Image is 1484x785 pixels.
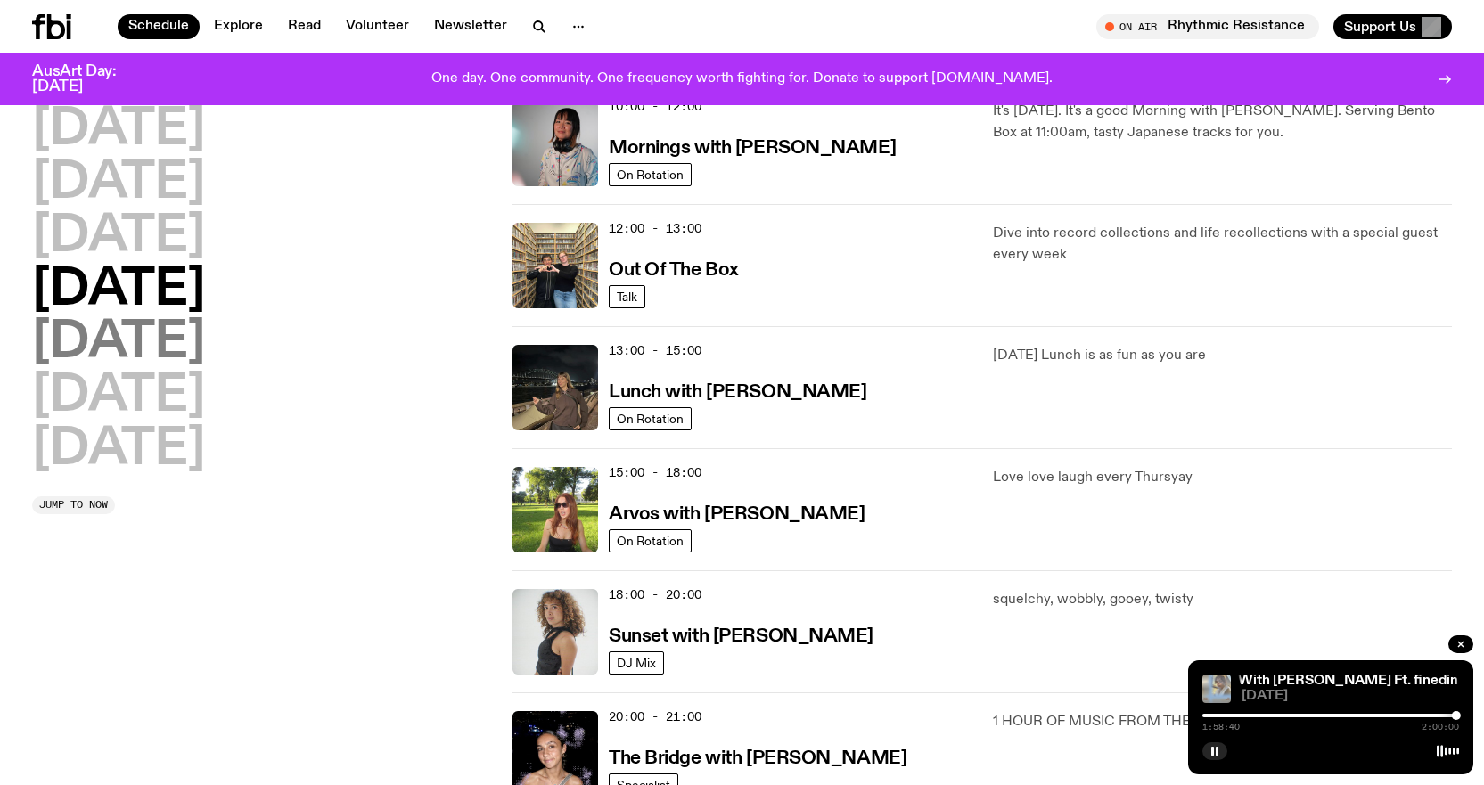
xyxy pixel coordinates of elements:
[609,261,739,280] h3: Out Of The Box
[609,98,701,115] span: 10:00 - 12:00
[32,425,205,475] button: [DATE]
[993,223,1452,266] p: Dive into record collections and life recollections with a special guest every week
[993,711,1452,732] p: 1 HOUR OF MUSIC FROM THE CITY THAT WE LOVE <3
[39,500,108,510] span: Jump to now
[617,290,637,303] span: Talk
[617,656,656,669] span: DJ Mix
[431,71,1053,87] p: One day. One community. One frequency worth fighting for. Donate to support [DOMAIN_NAME].
[335,14,420,39] a: Volunteer
[609,135,896,158] a: Mornings with [PERSON_NAME]
[609,139,896,158] h3: Mornings with [PERSON_NAME]
[617,168,684,181] span: On Rotation
[512,101,598,186] img: Kana Frazer is smiling at the camera with her head tilted slightly to her left. She wears big bla...
[609,380,866,402] a: Lunch with [PERSON_NAME]
[609,746,906,768] a: The Bridge with [PERSON_NAME]
[118,14,200,39] a: Schedule
[32,318,205,368] button: [DATE]
[609,342,701,359] span: 13:00 - 15:00
[423,14,518,39] a: Newsletter
[609,464,701,481] span: 15:00 - 18:00
[512,345,598,430] img: Izzy Page stands above looking down at Opera Bar. She poses in front of the Harbour Bridge in the...
[609,749,906,768] h3: The Bridge with [PERSON_NAME]
[993,101,1452,143] p: It's [DATE]. It's a good Morning with [PERSON_NAME]. Serving Bento Box at 11:00am, tasty Japanese...
[1242,690,1459,703] span: [DATE]
[203,14,274,39] a: Explore
[1096,14,1319,39] button: On AirRhythmic Resistance
[609,651,664,675] a: DJ Mix
[617,534,684,547] span: On Rotation
[609,383,866,402] h3: Lunch with [PERSON_NAME]
[1422,723,1459,732] span: 2:00:00
[512,223,598,308] img: Matt and Kate stand in the music library and make a heart shape with one hand each.
[1333,14,1452,39] button: Support Us
[609,407,692,430] a: On Rotation
[32,266,205,315] button: [DATE]
[609,529,692,552] a: On Rotation
[617,412,684,425] span: On Rotation
[32,372,205,421] button: [DATE]
[32,496,115,514] button: Jump to now
[512,467,598,552] img: Lizzie Bowles is sitting in a bright green field of grass, with dark sunglasses and a black top. ...
[277,14,332,39] a: Read
[609,627,873,646] h3: Sunset with [PERSON_NAME]
[993,589,1452,610] p: squelchy, wobbly, gooey, twisty
[609,285,645,308] a: Talk
[32,64,146,94] h3: AusArt Day: [DATE]
[32,159,205,209] button: [DATE]
[1344,19,1416,35] span: Support Us
[993,467,1452,488] p: Love love laugh every Thursyay
[512,589,598,675] img: Tangela looks past her left shoulder into the camera with an inquisitive look. She is wearing a s...
[609,502,865,524] a: Arvos with [PERSON_NAME]
[1202,723,1240,732] span: 1:58:40
[32,105,205,155] button: [DATE]
[993,345,1452,366] p: [DATE] Lunch is as fun as you are
[609,708,701,725] span: 20:00 - 21:00
[609,505,865,524] h3: Arvos with [PERSON_NAME]
[609,624,873,646] a: Sunset with [PERSON_NAME]
[609,258,739,280] a: Out Of The Box
[609,220,701,237] span: 12:00 - 13:00
[32,212,205,262] button: [DATE]
[609,586,701,603] span: 18:00 - 20:00
[609,163,692,186] a: On Rotation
